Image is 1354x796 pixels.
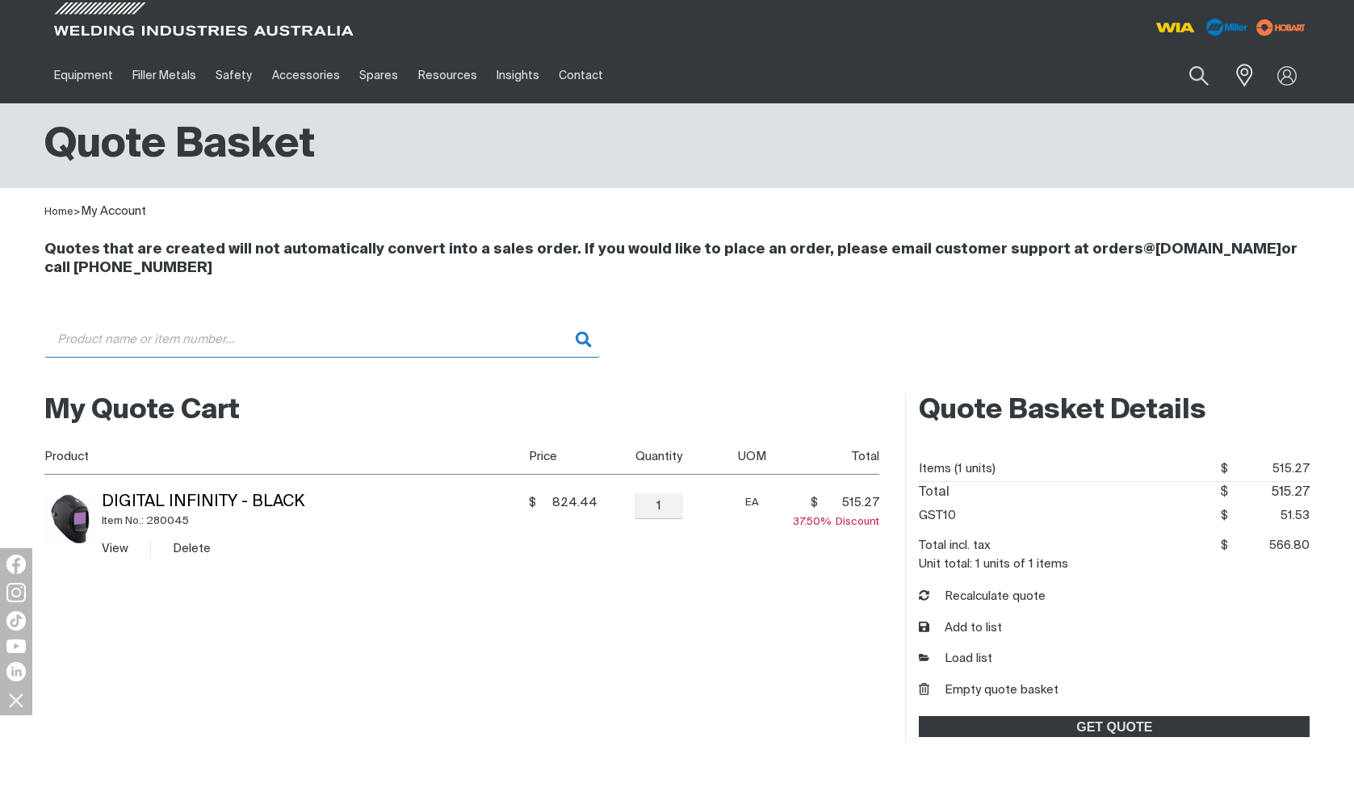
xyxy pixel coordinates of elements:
[714,438,785,475] th: UOM
[919,681,1058,700] button: Empty quote basket
[919,457,996,481] dt: Items (1 units)
[350,48,408,103] a: Spares
[793,517,879,527] span: Discount
[1143,242,1281,257] a: @[DOMAIN_NAME]
[919,558,1068,570] dt: Unit total: 1 units of 1 items
[919,650,992,668] a: Load list
[102,494,304,510] a: Digital Infinity - Black
[541,495,597,511] span: 824.44
[1228,534,1310,558] span: 566.80
[6,639,26,653] img: YouTube
[785,438,880,475] th: Total
[44,321,600,358] input: Product name or item number...
[919,619,1002,638] button: Add to list
[919,504,956,528] dt: GST10
[597,438,714,475] th: Quantity
[44,493,96,545] img: Digital Infinity - Black
[720,493,785,512] div: EA
[6,583,26,602] img: Instagram
[44,48,123,103] a: Equipment
[408,48,486,103] a: Resources
[549,48,613,103] a: Contact
[920,716,1308,737] span: GET QUOTE
[102,543,128,555] a: View Digital Infinity - Black
[81,205,146,217] a: My Account
[919,534,991,558] dt: Total incl. tax
[523,438,597,475] th: Price
[44,438,523,475] th: Product
[123,48,206,103] a: Filler Metals
[1228,482,1310,504] span: 515.27
[1221,509,1228,522] span: $
[102,512,523,530] div: Item No.: 280045
[919,393,1310,429] h2: Quote Basket Details
[44,321,1310,382] div: Product or group for quick order
[173,539,211,558] button: Delete Digital Infinity - Black
[1251,15,1310,40] img: miller
[1228,457,1310,481] span: 515.27
[1151,57,1226,94] input: Product name or item number...
[919,588,1046,606] button: Recalculate quote
[529,495,536,511] span: $
[793,517,836,527] span: 37.50%
[44,48,994,103] nav: Main
[44,393,880,429] h2: My Quote Cart
[1221,463,1228,475] span: $
[44,207,73,217] a: Home
[1221,539,1228,551] span: $
[919,482,949,504] dt: Total
[811,495,818,511] span: $
[2,686,30,714] img: hide socials
[487,48,549,103] a: Insights
[73,207,81,217] span: >
[919,716,1310,737] a: GET QUOTE
[44,241,1310,278] h4: Quotes that are created will not automatically convert into a sales order. If you would like to p...
[823,495,879,511] span: 515.27
[1172,57,1226,94] button: Search products
[6,662,26,681] img: LinkedIn
[206,48,262,103] a: Safety
[6,611,26,631] img: TikTok
[1228,504,1310,528] span: 51.53
[44,119,315,172] h1: Quote Basket
[262,48,350,103] a: Accessories
[6,555,26,574] img: Facebook
[1220,486,1228,499] span: $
